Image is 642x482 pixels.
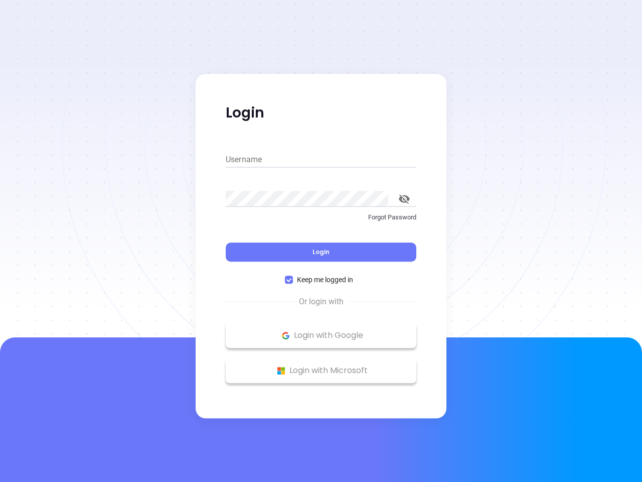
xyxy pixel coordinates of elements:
a: Forgot Password [226,212,416,230]
img: Microsoft Logo [275,365,287,377]
button: Microsoft Logo Login with Microsoft [226,358,416,383]
button: toggle password visibility [392,187,416,211]
button: Google Logo Login with Google [226,323,416,348]
p: Login [226,104,416,122]
span: Keep me logged in [293,274,357,285]
img: Google Logo [279,329,292,342]
span: Or login with [294,296,349,308]
span: Login [312,248,330,256]
p: Forgot Password [226,212,416,222]
p: Login with Google [231,328,411,343]
button: Login [226,243,416,262]
p: Login with Microsoft [231,363,411,378]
